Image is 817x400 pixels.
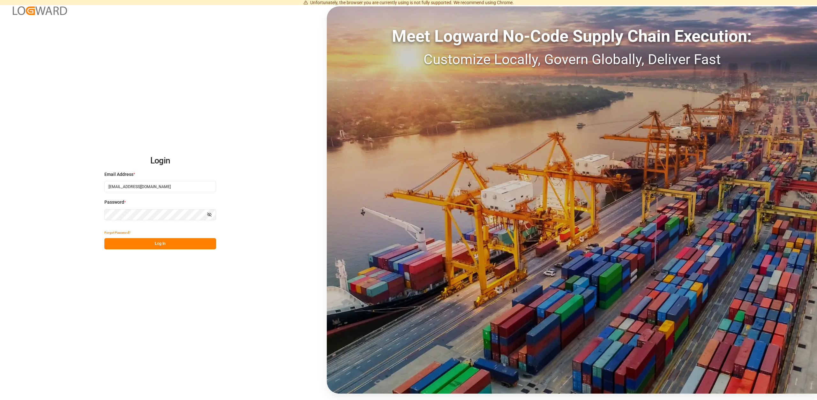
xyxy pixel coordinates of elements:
input: Enter your email [104,181,216,192]
button: Forgot Password? [104,227,131,238]
button: Log In [104,238,216,249]
span: Password [104,199,124,206]
h2: Login [104,151,216,171]
span: Email Address [104,171,133,178]
div: Meet Logward No-Code Supply Chain Execution: [327,24,817,49]
img: Logward_new_orange.png [13,6,67,15]
div: Customize Locally, Govern Globally, Deliver Fast [327,49,817,70]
